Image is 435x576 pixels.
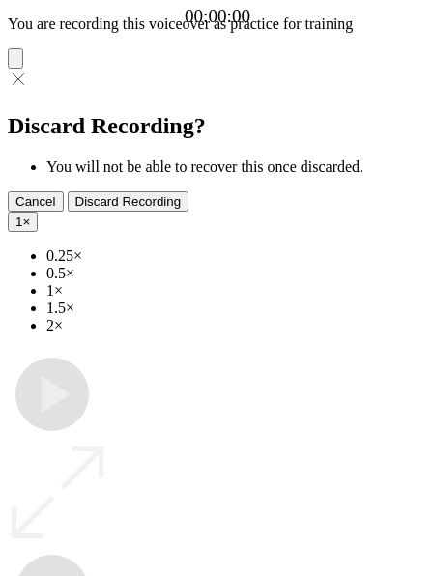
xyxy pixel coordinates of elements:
a: 00:00:00 [185,6,250,27]
li: 0.5× [46,265,427,282]
li: 2× [46,317,427,334]
button: Cancel [8,191,64,212]
li: 0.25× [46,247,427,265]
button: Discard Recording [68,191,189,212]
li: 1× [46,282,427,300]
h2: Discard Recording? [8,113,427,139]
li: 1.5× [46,300,427,317]
p: You are recording this voiceover as practice for training [8,15,427,33]
button: 1× [8,212,38,232]
li: You will not be able to recover this once discarded. [46,158,427,176]
span: 1 [15,215,22,229]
